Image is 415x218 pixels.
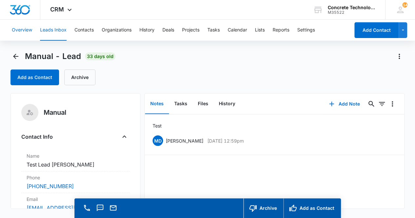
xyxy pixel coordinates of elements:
[366,99,377,109] button: Search...
[207,20,220,41] button: Tasks
[21,133,53,141] h4: Contact Info
[85,52,115,60] span: 33 days old
[12,20,32,41] button: Overview
[354,22,399,38] button: Add Contact
[377,99,387,109] button: Filters
[182,20,199,41] button: Projects
[109,203,118,212] button: Email
[228,20,247,41] button: Calendar
[166,137,203,144] p: [PERSON_NAME]
[243,198,283,218] button: Archive
[273,20,289,41] button: Reports
[207,137,244,144] p: [DATE] 12:59pm
[64,69,95,85] button: Archive
[27,182,74,190] a: [PHONE_NUMBER]
[214,94,240,114] button: History
[328,5,376,10] div: account name
[82,203,92,212] button: Call
[40,20,67,41] button: Leads Inbox
[145,94,169,114] button: Notes
[27,174,125,181] label: Phone
[297,20,315,41] button: Settings
[21,171,130,193] div: Phone[PHONE_NUMBER]
[169,94,193,114] button: Tasks
[50,6,64,13] span: CRM
[74,20,94,41] button: Contacts
[27,204,92,212] a: [EMAIL_ADDRESS][DOMAIN_NAME]
[394,51,405,62] button: Actions
[82,207,92,213] a: Call
[27,161,125,168] dd: Test Lead [PERSON_NAME]
[102,20,132,41] button: Organizations
[44,108,66,117] h5: Manual
[95,203,105,212] button: Text
[402,2,407,8] span: 14
[10,51,21,62] button: Back
[139,20,155,41] button: History
[109,207,118,213] a: Email
[21,193,130,215] div: Email[EMAIL_ADDRESS][DOMAIN_NAME]
[153,122,162,129] p: Test
[10,69,59,85] button: Add as Contact
[322,96,366,112] button: Add Note
[328,10,376,15] div: account id
[153,135,163,146] span: MD
[27,196,125,203] label: Email
[193,94,214,114] button: Files
[95,207,105,213] a: Text
[387,99,398,109] button: Overflow Menu
[21,150,130,171] div: NameTest Lead [PERSON_NAME]
[255,20,265,41] button: Lists
[27,152,125,159] label: Name
[283,198,341,218] button: Add as Contact
[25,51,81,61] span: Manual - Lead
[402,2,407,8] div: notifications count
[119,131,130,142] button: Close
[162,20,174,41] button: Deals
